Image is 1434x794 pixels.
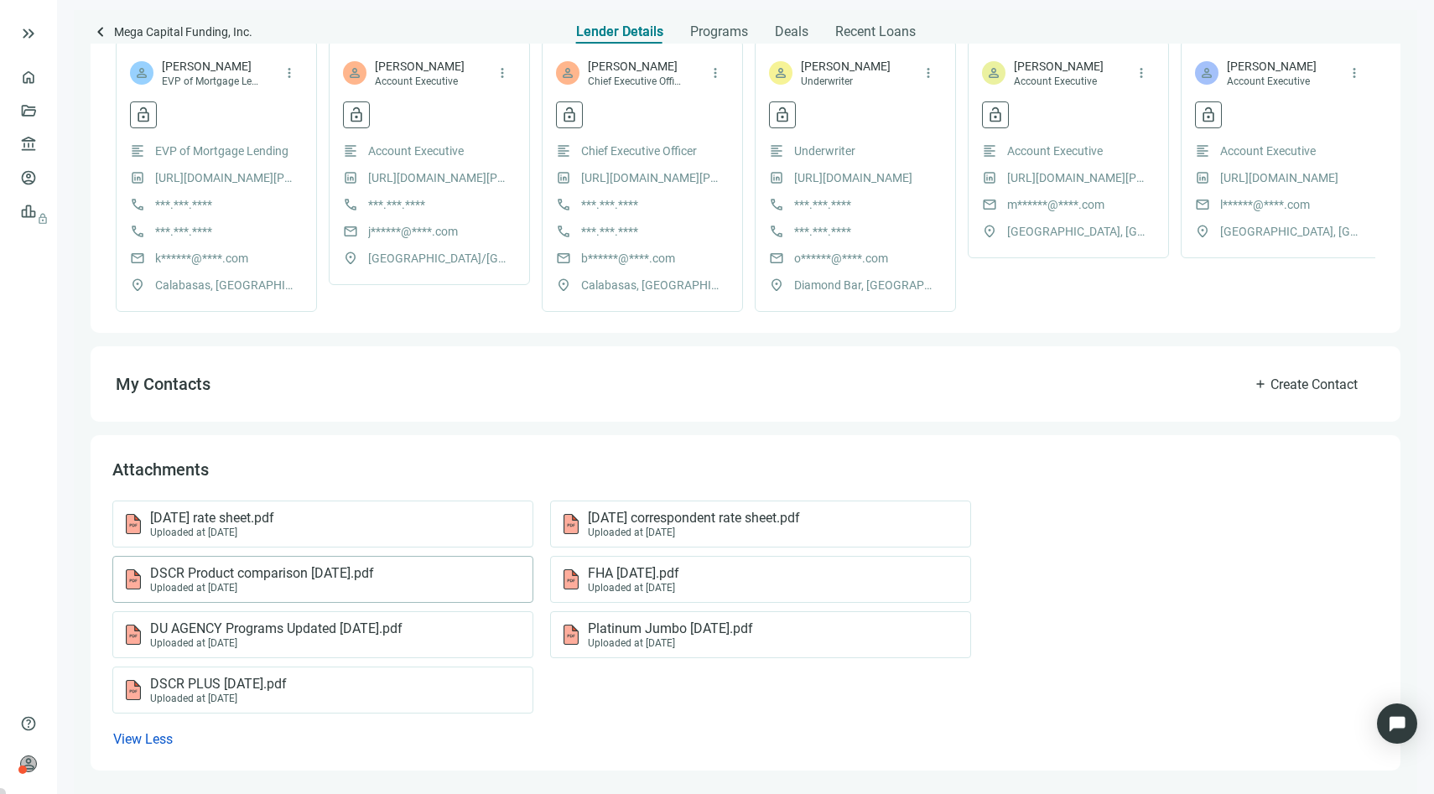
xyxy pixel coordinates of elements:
[556,224,571,239] span: call
[130,224,145,239] span: call
[150,582,374,594] div: Uploaded at [DATE]
[343,101,370,128] button: lock_open
[130,197,145,212] span: call
[588,637,753,649] div: Uploaded at [DATE]
[794,276,937,294] span: Diamond Bar, [GEOGRAPHIC_DATA]
[368,249,511,267] span: [GEOGRAPHIC_DATA]/[GEOGRAPHIC_DATA], [GEOGRAPHIC_DATA]
[769,197,784,212] span: call
[774,106,791,123] span: lock_open
[375,58,465,75] span: [PERSON_NAME]
[915,60,942,86] button: more_vert
[1236,367,1375,401] button: addCreate Contact
[1220,222,1363,241] span: [GEOGRAPHIC_DATA], [GEOGRAPHIC_DATA]
[588,565,679,582] span: FHA [DATE].pdf
[134,65,149,80] span: person
[1007,142,1103,160] span: Account Executive
[1014,75,1104,88] span: Account Executive
[982,101,1009,128] button: lock_open
[1195,197,1210,212] span: mail
[581,276,724,294] span: Calabasas, [GEOGRAPHIC_DATA]
[581,142,697,160] span: Chief Executive Officer
[347,65,362,80] span: person
[769,278,784,293] span: location_on
[155,142,288,160] span: EVP of Mortgage Lending
[130,251,145,266] span: mail
[1007,169,1150,187] a: [URL][DOMAIN_NAME][PERSON_NAME]
[150,693,287,704] div: Uploaded at [DATE]
[982,224,997,239] span: location_on
[773,65,788,80] span: person
[112,459,209,480] span: Attachments
[775,23,808,40] span: Deals
[1199,65,1214,80] span: person
[588,620,753,637] span: Platinum Jumbo [DATE].pdf
[921,65,936,80] span: more_vert
[155,169,298,187] a: [URL][DOMAIN_NAME][PERSON_NAME]
[135,106,152,123] span: lock_open
[91,22,111,44] a: keyboard_arrow_left
[1227,58,1317,75] span: [PERSON_NAME]
[556,251,571,266] span: mail
[982,197,997,212] span: mail
[150,637,403,649] div: Uploaded at [DATE]
[690,23,748,40] span: Programs
[130,143,145,158] span: format_align_left
[708,65,723,80] span: more_vert
[343,224,358,239] span: mail
[1341,60,1368,86] button: more_vert
[348,106,365,123] span: lock_open
[282,65,297,80] span: more_vert
[155,276,298,294] span: Calabasas, [GEOGRAPHIC_DATA]
[1014,58,1104,75] span: [PERSON_NAME]
[489,60,516,86] button: more_vert
[769,251,784,266] span: mail
[801,58,891,75] span: [PERSON_NAME]
[1200,106,1217,123] span: lock_open
[588,75,684,88] span: Chief Executive Officer
[1227,75,1317,88] span: Account Executive
[560,65,575,80] span: person
[556,143,571,158] span: format_align_left
[588,58,684,75] span: [PERSON_NAME]
[343,143,358,158] span: format_align_left
[368,169,511,187] a: [URL][DOMAIN_NAME][PERSON_NAME]
[561,106,578,123] span: lock_open
[794,169,912,187] a: [URL][DOMAIN_NAME]
[986,65,1001,80] span: person
[20,715,37,732] span: help
[368,142,464,160] span: Account Executive
[114,22,252,44] span: Mega Capital Funding, Inc.
[801,75,891,88] span: Underwriter
[1377,703,1417,744] div: Open Intercom Messenger
[982,143,997,158] span: format_align_left
[112,730,174,748] button: View Less
[769,143,784,158] span: format_align_left
[150,620,403,637] span: DU AGENCY Programs Updated [DATE].pdf
[130,101,157,128] button: lock_open
[150,527,274,538] div: Uploaded at [DATE]
[20,755,37,772] span: person
[702,60,729,86] button: more_vert
[1007,222,1150,241] span: [GEOGRAPHIC_DATA], [GEOGRAPHIC_DATA]
[1195,101,1222,128] button: lock_open
[18,23,39,44] span: keyboard_double_arrow_right
[343,197,358,212] span: call
[556,278,571,293] span: location_on
[794,142,855,160] span: Underwriter
[1128,60,1155,86] button: more_vert
[1254,377,1267,391] span: add
[1134,65,1149,80] span: more_vert
[113,731,173,747] span: View Less
[91,22,111,42] span: keyboard_arrow_left
[116,374,210,394] span: My Contacts
[375,75,465,88] span: Account Executive
[588,527,800,538] div: Uploaded at [DATE]
[581,169,724,187] a: [URL][DOMAIN_NAME][PERSON_NAME]
[588,510,800,527] span: [DATE] correspondent rate sheet.pdf
[276,60,303,86] button: more_vert
[588,582,679,594] div: Uploaded at [DATE]
[556,197,571,212] span: call
[162,75,258,88] span: EVP of Mortgage Lending
[150,510,274,527] span: [DATE] rate sheet.pdf
[1195,224,1210,239] span: location_on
